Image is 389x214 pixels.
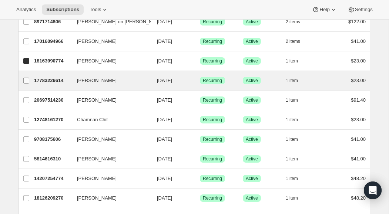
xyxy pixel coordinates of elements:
[34,17,366,27] div: 8971714806[PERSON_NAME] on [PERSON_NAME][DATE]SuccessRecurringSuccessActive2 items$122.00
[34,194,71,202] p: 18126209270
[34,77,71,84] p: 17783226614
[34,136,71,143] p: 9708175606
[343,4,377,15] button: Settings
[77,155,117,163] span: [PERSON_NAME]
[157,117,172,122] span: [DATE]
[246,156,258,162] span: Active
[34,116,71,123] p: 12748161270
[286,17,308,27] button: 2 items
[34,155,71,163] p: 5814616310
[157,58,172,64] span: [DATE]
[246,58,258,64] span: Active
[246,117,258,123] span: Active
[34,38,71,45] p: 17016094966
[286,75,306,86] button: 1 item
[34,154,366,164] div: 5814616310[PERSON_NAME][DATE]SuccessRecurringSuccessActive1 item$41.00
[157,136,172,142] span: [DATE]
[246,19,258,25] span: Active
[351,156,366,162] span: $41.00
[286,195,298,201] span: 1 item
[319,7,329,13] span: Help
[34,56,366,66] div: 18163990774[PERSON_NAME][DATE]SuccessRecurringSuccessActive1 item$23.00
[157,176,172,181] span: [DATE]
[77,175,117,182] span: [PERSON_NAME]
[77,77,117,84] span: [PERSON_NAME]
[73,173,147,184] button: [PERSON_NAME]
[351,38,366,44] span: $41.00
[34,175,71,182] p: 14207254774
[34,193,366,203] div: 18126209270[PERSON_NAME][DATE]SuccessRecurringSuccessActive1 item$48.20
[77,18,164,26] span: [PERSON_NAME] on [PERSON_NAME]
[351,78,366,83] span: $23.00
[286,117,298,123] span: 1 item
[157,156,172,162] span: [DATE]
[73,55,147,67] button: [PERSON_NAME]
[203,58,222,64] span: Recurring
[286,136,298,142] span: 1 item
[157,78,172,83] span: [DATE]
[286,19,300,25] span: 2 items
[73,114,147,126] button: Chamnan Chit
[286,95,306,105] button: 1 item
[286,176,298,181] span: 1 item
[73,16,147,28] button: [PERSON_NAME] on [PERSON_NAME]
[12,4,40,15] button: Analytics
[286,193,306,203] button: 1 item
[77,96,117,104] span: [PERSON_NAME]
[73,75,147,86] button: [PERSON_NAME]
[308,4,341,15] button: Help
[34,36,366,47] div: 17016094966[PERSON_NAME][DATE]SuccessRecurringSuccessActive2 items$41.00
[34,173,366,184] div: 14207254774[PERSON_NAME][DATE]SuccessRecurringSuccessActive1 item$48.20
[348,19,366,24] span: $122.00
[77,38,117,45] span: [PERSON_NAME]
[286,56,306,66] button: 1 item
[34,134,366,145] div: 9708175606[PERSON_NAME][DATE]SuccessRecurringSuccessActive1 item$41.00
[286,173,306,184] button: 1 item
[157,195,172,201] span: [DATE]
[203,176,222,181] span: Recurring
[286,97,298,103] span: 1 item
[34,75,366,86] div: 17783226614[PERSON_NAME][DATE]SuccessRecurringSuccessActive1 item$23.00
[73,192,147,204] button: [PERSON_NAME]
[77,194,117,202] span: [PERSON_NAME]
[286,58,298,64] span: 1 item
[90,7,101,13] span: Tools
[351,58,366,64] span: $23.00
[42,4,84,15] button: Subscriptions
[364,181,382,199] div: Open Intercom Messenger
[73,94,147,106] button: [PERSON_NAME]
[246,97,258,103] span: Active
[73,153,147,165] button: [PERSON_NAME]
[351,117,366,122] span: $23.00
[77,116,108,123] span: Chamnan Chit
[351,136,366,142] span: $41.00
[203,156,222,162] span: Recurring
[203,195,222,201] span: Recurring
[286,36,308,47] button: 2 items
[203,97,222,103] span: Recurring
[46,7,79,13] span: Subscriptions
[246,38,258,44] span: Active
[85,4,113,15] button: Tools
[203,78,222,84] span: Recurring
[34,18,71,26] p: 8971714806
[157,19,172,24] span: [DATE]
[157,97,172,103] span: [DATE]
[16,7,36,13] span: Analytics
[34,95,366,105] div: 20697514230[PERSON_NAME][DATE]SuccessRecurringSuccessActive1 item$91.40
[246,78,258,84] span: Active
[203,38,222,44] span: Recurring
[286,78,298,84] span: 1 item
[73,133,147,145] button: [PERSON_NAME]
[286,134,306,145] button: 1 item
[203,136,222,142] span: Recurring
[351,176,366,181] span: $48.20
[286,38,300,44] span: 2 items
[77,136,117,143] span: [PERSON_NAME]
[203,19,222,25] span: Recurring
[246,176,258,181] span: Active
[351,195,366,201] span: $48.20
[351,97,366,103] span: $91.40
[34,115,366,125] div: 12748161270Chamnan Chit[DATE]SuccessRecurringSuccessActive1 item$23.00
[246,195,258,201] span: Active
